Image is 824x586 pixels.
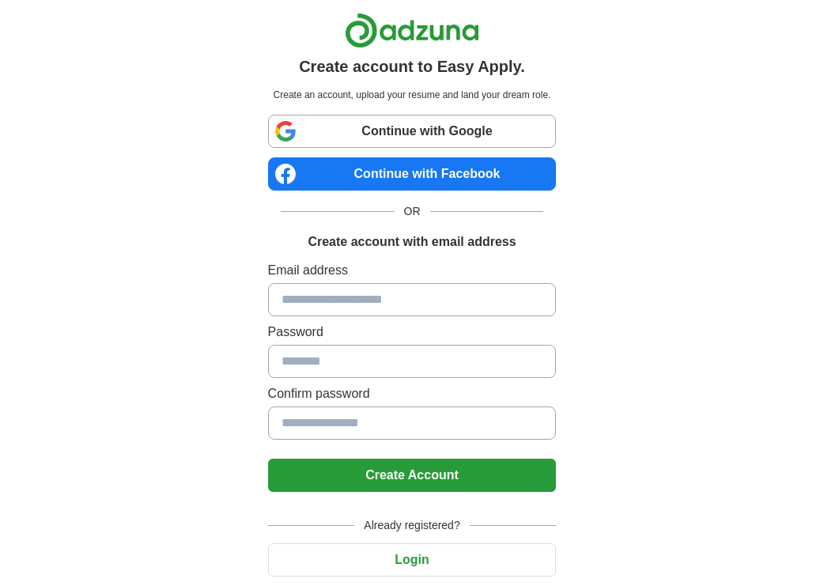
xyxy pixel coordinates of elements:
button: Login [268,543,557,577]
a: Continue with Google [268,115,557,148]
h1: Create account with email address [308,233,516,251]
img: Adzuna logo [345,13,479,48]
span: OR [395,203,430,220]
a: Login [268,553,557,566]
label: Email address [268,261,557,280]
p: Create an account, upload your resume and land your dream role. [271,88,554,102]
label: Password [268,323,557,342]
span: Already registered? [354,517,469,534]
a: Continue with Facebook [268,157,557,191]
label: Confirm password [268,384,557,403]
h1: Create account to Easy Apply. [299,55,525,78]
button: Create Account [268,459,557,492]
